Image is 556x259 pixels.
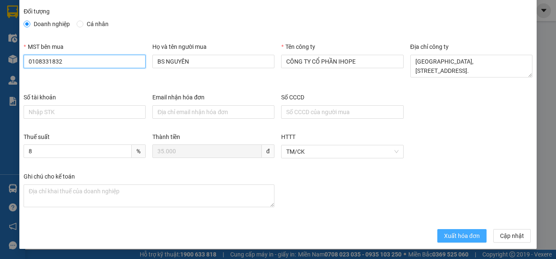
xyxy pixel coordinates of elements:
[493,229,531,243] button: Cập nhật
[152,94,205,101] label: Email nhận hóa đơn
[152,105,274,119] input: Email nhận hóa đơn
[30,19,73,29] span: Doanh nghiệp
[281,134,295,140] label: HTTT
[262,144,275,158] span: đ
[281,55,403,68] input: Tên công ty
[24,184,274,207] textarea: Ghi chú đơn hàng Ghi chú cho kế toán
[24,134,50,140] label: Thuế suất
[410,55,532,77] textarea: Địa chỉ công ty
[444,231,480,240] span: Xuất hóa đơn
[132,144,146,158] span: %
[410,43,449,50] label: Địa chỉ công ty
[24,144,132,158] input: Thuế suất
[24,55,146,68] input: MST bên mua
[24,8,50,15] label: Đối tượng
[281,43,315,50] label: Tên công ty
[24,43,63,50] label: MST bên mua
[437,229,487,243] button: Xuất hóa đơn
[286,145,398,158] span: TM/CK
[24,94,56,101] label: Số tài khoản
[152,55,274,68] input: Họ và tên người mua
[152,43,207,50] label: Họ và tên người mua
[83,19,112,29] span: Cá nhân
[152,134,180,140] label: Thành tiền
[500,231,524,240] span: Cập nhật
[281,105,403,119] input: Số CCCD
[281,94,304,101] label: Số CCCD
[24,173,75,180] label: Ghi chú cho kế toán
[24,105,146,119] input: Số tài khoản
